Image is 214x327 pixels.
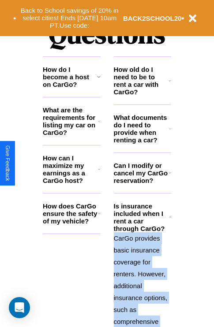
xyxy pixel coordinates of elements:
[114,202,169,232] h3: Is insurance included when I rent a car through CarGo?
[9,297,30,318] div: Open Intercom Messenger
[16,4,123,32] button: Back to School savings of 20% in select cities! Ends [DATE] 10am PT.Use code:
[43,202,98,225] h3: How does CarGo ensure the safety of my vehicle?
[43,106,98,136] h3: What are the requirements for listing my car on CarGo?
[114,114,169,144] h3: What documents do I need to provide when renting a car?
[43,66,97,88] h3: How do I become a host on CarGo?
[43,154,98,184] h3: How can I maximize my earnings as a CarGo host?
[123,15,182,22] b: BACK2SCHOOL20
[114,66,169,96] h3: How old do I need to be to rent a car with CarGo?
[4,145,11,181] div: Give Feedback
[114,162,169,184] h3: Can I modify or cancel my CarGo reservation?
